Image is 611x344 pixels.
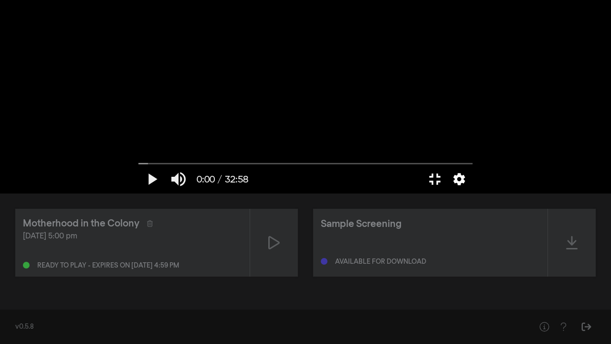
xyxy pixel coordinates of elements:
[138,165,165,193] button: Play
[535,317,554,336] button: Help
[23,216,139,231] div: Motherhood in the Colony
[577,317,596,336] button: Sign Out
[37,262,179,269] div: Ready to play - expires on [DATE] 4:59 pm
[321,217,401,231] div: Sample Screening
[23,231,242,242] div: [DATE] 5:00 pm
[15,322,516,332] div: v0.5.8
[192,165,253,193] button: 0:00 / 32:58
[335,258,426,265] div: Available for download
[165,165,192,193] button: Mute
[448,165,470,193] button: More settings
[554,317,573,336] button: Help
[421,165,448,193] button: Exit full screen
